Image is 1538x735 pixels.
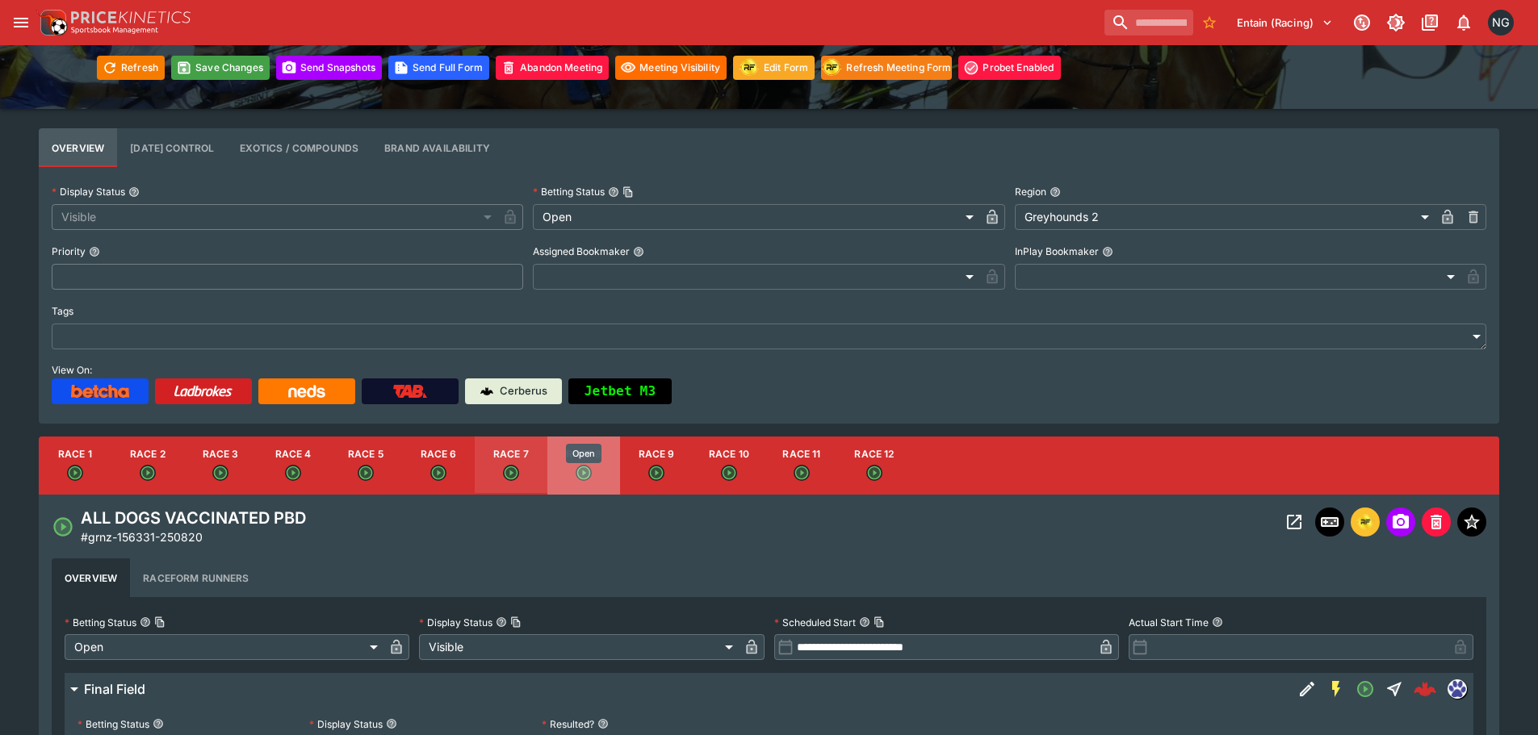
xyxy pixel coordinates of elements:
svg: Open [721,465,737,481]
img: racingform.png [738,57,761,77]
button: Race 3 [184,436,257,495]
p: Display Status [419,616,492,629]
button: Configure brand availability for the meeting [371,128,503,167]
button: Documentation [1415,8,1444,37]
button: Race 4 [257,436,329,495]
button: Open [1351,674,1380,704]
svg: Open [358,465,374,481]
button: Open Event [1280,507,1309,537]
img: racingform.png [1356,513,1375,531]
img: grnz [1448,680,1466,698]
input: search [1104,10,1193,35]
button: Betting Status [153,718,164,729]
div: Open [65,634,383,660]
p: Copy To Clipboard [81,528,203,545]
svg: Open [794,465,810,481]
button: Configure each race specific details at once [117,128,227,167]
button: Display StatusCopy To Clipboard [496,616,507,628]
button: Nick Goss [1483,5,1519,40]
button: Assigned Bookmaker [633,246,644,257]
p: Scheduled Start [774,616,856,629]
div: racingform [820,56,843,79]
svg: Open [52,516,74,538]
img: logo-cerberus--red.svg [1414,678,1436,700]
svg: Open [67,465,83,481]
button: Betting StatusCopy To Clipboard [608,186,619,198]
p: Cerberus [500,383,547,399]
button: Race 11 [765,436,838,495]
button: Update RacingForm for all races in this meeting [733,56,815,80]
button: No Bookmarks [1196,10,1222,35]
button: Overview [52,558,130,597]
img: PriceKinetics [71,11,191,23]
img: PriceKinetics Logo [36,6,68,39]
button: Send Full Form [388,56,489,80]
div: Greyhounds 2 [1015,204,1435,230]
p: Display Status [309,717,383,731]
img: TabNZ [393,385,427,398]
img: racingform.png [820,57,843,77]
svg: Open [430,465,446,481]
div: Nick Goss [1488,10,1514,35]
button: Toggle ProBet for every event in this meeting [958,56,1060,80]
button: Straight [1380,674,1409,704]
p: Display Status [52,185,125,198]
h4: ALL DOGS VACCINATED PBD [81,507,306,528]
div: racingform [738,56,761,79]
p: Priority [52,244,86,258]
p: Resulted? [542,717,594,731]
div: Visible [52,204,497,230]
a: Cerberus [465,378,562,404]
svg: Open [866,465,882,481]
button: Betting StatusCopy To Clipboard [140,616,151,628]
button: View and edit meeting dividends and compounds. [227,128,371,167]
button: Copy To Clipboard [622,186,634,198]
svg: Open [576,465,592,481]
button: Copy To Clipboard [510,616,522,628]
p: Betting Status [78,717,149,731]
button: Edit Detail [1293,674,1322,704]
p: InPlay Bookmaker [1015,244,1099,258]
div: Open [533,204,979,230]
button: Inplay [1315,507,1344,537]
button: InPlay Bookmaker [1102,246,1113,257]
a: 6da9912d-95e9-4730-ad3e-050fe8d07198 [1409,673,1441,705]
svg: Open [140,465,156,481]
svg: Open [503,465,519,481]
button: Resulted? [597,718,609,729]
p: Tags [52,304,73,318]
button: Base meeting details [39,128,117,167]
div: Visible [419,634,738,660]
div: Open [566,444,601,464]
button: Race 12 [838,436,911,495]
button: Refresh [97,56,165,80]
button: Copy To Clipboard [874,616,885,628]
button: Copy To Clipboard [154,616,166,628]
svg: Open [1356,679,1375,699]
svg: Open [212,465,228,481]
button: Actual Start Time [1212,616,1223,628]
button: Send Snapshots [276,56,382,80]
img: Cerberus [480,385,493,398]
img: Ladbrokes [174,385,233,398]
button: SGM Enabled [1322,674,1351,704]
div: basic tabs example [52,558,1486,597]
button: Race 8 [547,436,620,495]
div: 6da9912d-95e9-4730-ad3e-050fe8d07198 [1414,678,1436,700]
div: racingform [1356,512,1375,532]
svg: Open [285,465,301,481]
button: Scheduled StartCopy To Clipboard [859,616,870,628]
button: Set all events in meeting to specified visibility [615,56,727,80]
p: Actual Start Time [1129,616,1209,629]
img: Neds [288,385,325,398]
button: Display Status [386,718,397,729]
button: Region [1050,186,1061,198]
button: Priority [89,246,100,257]
button: Race 2 [111,436,184,495]
button: Jetbet M3 [568,378,672,404]
button: Save Changes [171,56,270,80]
button: Final FieldEdit DetailSGM EnabledOpenStraight6da9912d-95e9-4730-ad3e-050fe8d07198grnz [65,673,1473,705]
button: Raceform Runners [130,558,262,597]
button: Select Tenant [1227,10,1343,35]
p: Betting Status [65,616,136,629]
